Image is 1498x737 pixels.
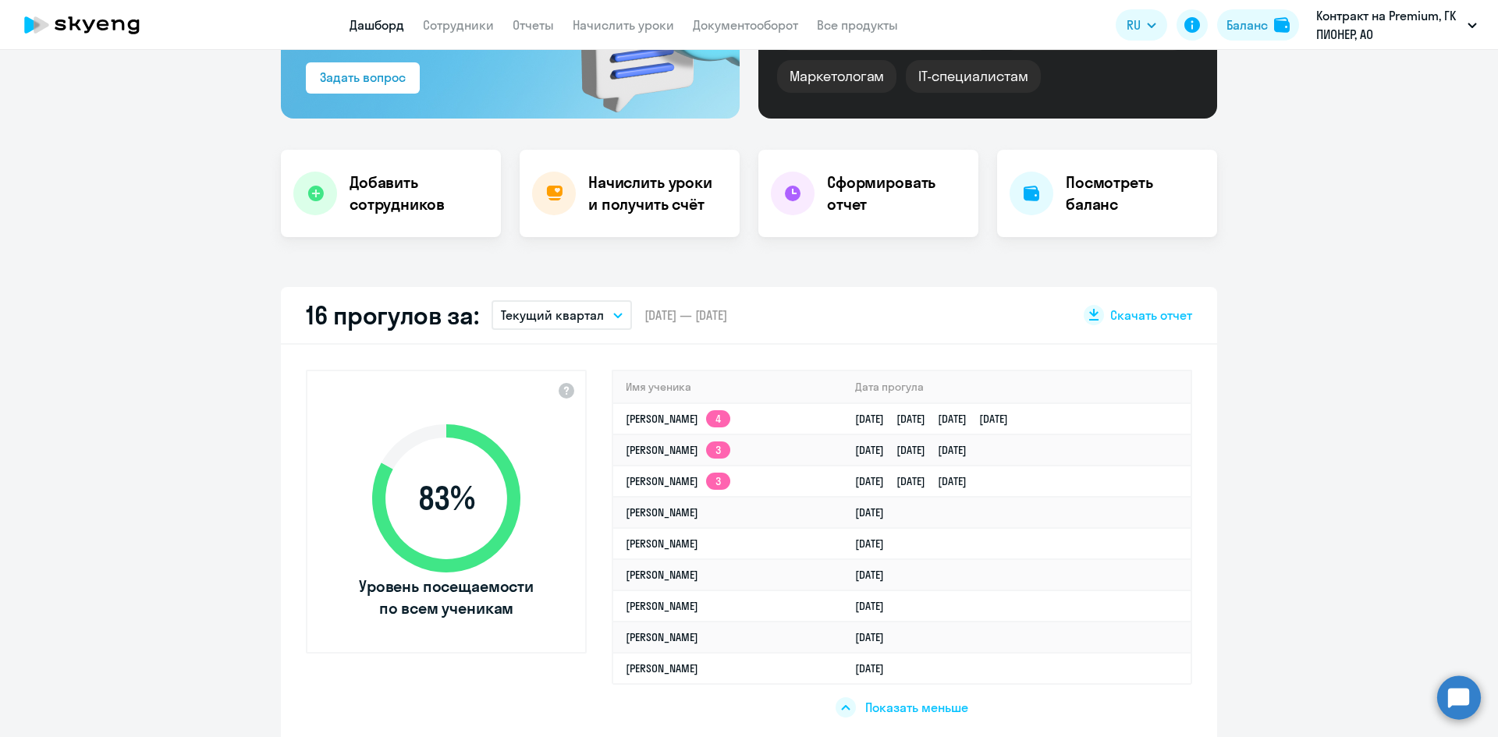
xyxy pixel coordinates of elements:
[573,17,674,33] a: Начислить уроки
[855,474,979,488] a: [DATE][DATE][DATE]
[693,17,798,33] a: Документооборот
[350,172,488,215] h4: Добавить сотрудников
[1127,16,1141,34] span: RU
[855,412,1021,426] a: [DATE][DATE][DATE][DATE]
[357,576,536,619] span: Уровень посещаемости по всем ученикам
[855,630,896,644] a: [DATE]
[1226,16,1268,34] div: Баланс
[644,306,727,324] span: [DATE] — [DATE]
[350,17,404,33] a: Дашборд
[906,60,1040,93] div: IT-специалистам
[855,537,896,551] a: [DATE]
[855,599,896,613] a: [DATE]
[865,699,968,716] span: Показать меньше
[1066,172,1205,215] h4: Посмотреть баланс
[492,300,632,330] button: Текущий квартал
[501,306,604,324] p: Текущий квартал
[706,473,730,490] app-skyeng-badge: 3
[626,568,698,582] a: [PERSON_NAME]
[626,505,698,519] a: [PERSON_NAME]
[423,17,494,33] a: Сотрудники
[513,17,554,33] a: Отчеты
[1316,6,1461,44] p: Контракт на Premium, ГК ПИОНЕР, АО
[1116,9,1167,41] button: RU
[588,172,724,215] h4: Начислить уроки и получить счёт
[626,474,730,488] a: [PERSON_NAME]3
[626,630,698,644] a: [PERSON_NAME]
[306,62,420,94] button: Задать вопрос
[855,568,896,582] a: [DATE]
[777,60,896,93] div: Маркетологам
[1217,9,1299,41] button: Балансbalance
[855,443,979,457] a: [DATE][DATE][DATE]
[626,537,698,551] a: [PERSON_NAME]
[827,172,966,215] h4: Сформировать отчет
[1110,306,1192,324] span: Скачать отчет
[306,299,479,331] h2: 16 прогулов за:
[626,412,730,426] a: [PERSON_NAME]4
[357,480,536,517] span: 83 %
[843,371,1191,403] th: Дата прогула
[855,505,896,519] a: [DATE]
[626,599,698,613] a: [PERSON_NAME]
[626,443,730,457] a: [PERSON_NAME]3
[613,371,843,403] th: Имя ученика
[855,661,896,675] a: [DATE]
[706,410,730,427] app-skyeng-badge: 4
[626,661,698,675] a: [PERSON_NAME]
[320,68,406,87] div: Задать вопрос
[706,441,730,459] app-skyeng-badge: 3
[1274,17,1290,33] img: balance
[817,17,898,33] a: Все продукты
[1308,6,1485,44] button: Контракт на Premium, ГК ПИОНЕР, АО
